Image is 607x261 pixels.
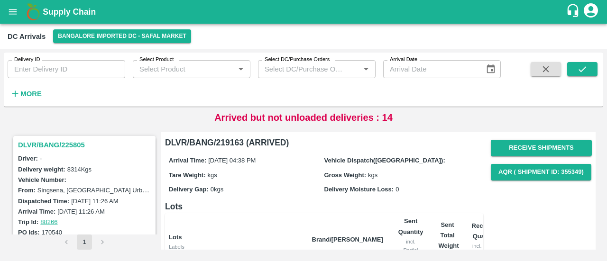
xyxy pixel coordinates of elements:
span: 0 kgs [211,186,223,193]
input: Arrival Date [383,60,478,78]
label: Select Product [139,56,174,63]
label: Tare Weight: [169,171,206,179]
label: Arrival Date [390,56,417,63]
b: Supply Chain [43,7,96,17]
label: Singsena, [GEOGRAPHIC_DATA] Urban, huskar, [GEOGRAPHIC_DATA] [37,186,239,194]
span: - [40,155,42,162]
button: open drawer [2,1,24,23]
label: Select DC/Purchase Orders [265,56,330,63]
label: Trip Id: [18,218,38,225]
h3: DLVR/BANG/225805 [18,139,154,151]
label: Gross Weight: [324,171,367,179]
button: page 1 [77,234,92,250]
div: Labels [169,243,304,251]
label: Arrival Time: [169,157,206,164]
label: Vehicle Number: [18,176,66,183]
img: logo [24,2,43,21]
b: Brand/[PERSON_NAME] [312,236,383,243]
button: Choose date [482,60,500,78]
b: Sent Total Weight [439,221,459,250]
button: More [8,86,44,102]
input: Select DC/Purchase Orders [261,63,345,75]
label: Delivery Gap: [169,186,209,193]
div: account of current user [582,2,599,22]
button: Open [360,63,372,75]
b: Sent Quantity [398,217,423,235]
b: Received Quantity [472,222,499,240]
input: Enter Delivery ID [8,60,125,78]
label: [DATE] 11:26 AM [71,198,118,205]
label: From: [18,187,36,194]
div: DC Arrivals [8,30,46,43]
span: [DATE] 04:38 PM [208,157,256,164]
label: [DATE] 11:26 AM [57,208,104,215]
label: PO Ids: [18,229,40,236]
span: 0 [395,186,399,193]
strong: More [20,90,42,98]
button: Receive Shipments [491,140,592,156]
p: Arrived but not unloaded deliveries : 14 [214,110,393,125]
label: Delivery ID [14,56,40,63]
label: Vehicle Dispatch([GEOGRAPHIC_DATA]): [324,157,445,164]
label: 170540 [42,229,62,236]
label: Driver: [18,155,38,162]
div: customer-support [566,3,582,20]
label: Delivery weight: [18,166,65,173]
nav: pagination navigation [57,234,111,250]
label: Dispatched Time: [18,198,69,205]
b: Lots [169,234,182,241]
a: Supply Chain [43,5,566,18]
label: Delivery Moisture Loss: [324,186,394,193]
h6: Lots [165,200,483,213]
div: incl. Partial Units [472,242,499,259]
input: Select Product [136,63,232,75]
h6: DLVR/BANG/219163 (ARRIVED) [165,136,483,149]
span: kgs [368,171,377,179]
label: Arrival Time: [18,208,55,215]
button: Select DC [53,29,191,43]
span: kgs [208,171,217,179]
label: 8314 Kgs [67,166,92,173]
button: AQR ( Shipment Id: 355349) [491,164,591,180]
a: 88266 [40,218,57,225]
button: Open [235,63,247,75]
